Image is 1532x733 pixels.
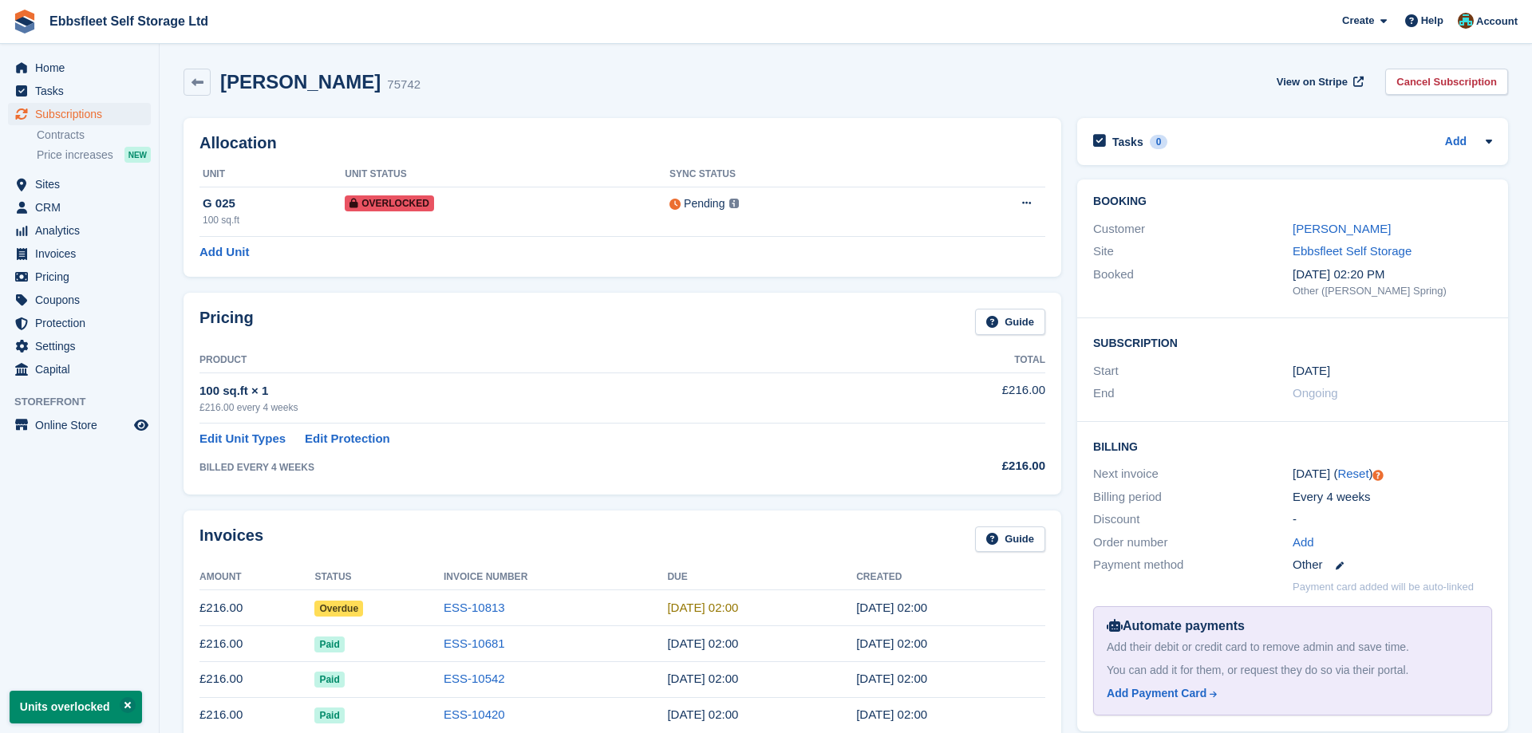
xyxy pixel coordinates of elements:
th: Status [314,565,444,590]
a: menu [8,196,151,219]
a: ESS-10681 [444,636,505,650]
a: ESS-10813 [444,601,505,614]
div: 75742 [387,76,421,94]
a: Reset [1337,467,1368,480]
a: [PERSON_NAME] [1293,222,1391,235]
div: £216.00 every 4 weeks [199,400,889,415]
a: menu [8,80,151,102]
a: Ebbsfleet Self Storage Ltd [43,8,215,34]
img: stora-icon-8386f47178a22dfd0bd8f6a31ec36ba5ce8667c1dd55bd0f319d3a0aa187defe.svg [13,10,37,33]
p: Units overlocked [10,691,142,723]
th: Amount [199,565,314,590]
span: Storefront [14,394,159,410]
h2: Subscription [1093,334,1492,350]
time: 2025-06-02 01:00:51 UTC [856,707,927,721]
span: Tasks [35,80,131,102]
a: Guide [975,309,1045,335]
time: 2025-08-25 01:00:53 UTC [856,601,927,614]
h2: Allocation [199,134,1045,152]
th: Due [667,565,856,590]
td: £216.00 [199,626,314,662]
a: Price increases NEW [37,146,151,164]
a: menu [8,266,151,288]
span: Price increases [37,148,113,163]
span: Capital [35,358,131,380]
div: Customer [1093,220,1293,238]
a: View on Stripe [1270,69,1367,95]
th: Unit Status [345,162,669,187]
div: G 025 [203,195,345,213]
span: Protection [35,312,131,334]
td: £216.00 [199,590,314,626]
div: [DATE] ( ) [1293,465,1492,483]
p: Payment card added will be auto-linked [1293,579,1474,595]
th: Invoice Number [444,565,667,590]
span: CRM [35,196,131,219]
div: Billing period [1093,488,1293,506]
span: View on Stripe [1277,74,1348,90]
a: menu [8,219,151,242]
div: Order number [1093,534,1293,552]
div: Next invoice [1093,465,1293,483]
h2: Pricing [199,309,254,335]
a: Edit Protection [305,430,390,448]
th: Total [889,348,1045,373]
div: £216.00 [889,457,1045,475]
h2: Tasks [1112,135,1143,149]
span: Subscriptions [35,103,131,125]
span: Overdue [314,601,363,617]
time: 2025-07-28 01:00:47 UTC [856,636,927,650]
a: menu [8,358,151,380]
a: Add Unit [199,243,249,262]
time: 2025-06-30 01:00:27 UTC [856,672,927,685]
span: Account [1476,14,1518,30]
div: 100 sq.ft × 1 [199,382,889,400]
span: Home [35,57,131,79]
a: menu [8,414,151,436]
div: Automate payments [1107,617,1479,636]
a: menu [8,57,151,79]
div: Site [1093,242,1293,261]
div: Booked [1093,266,1293,299]
span: Sites [35,173,131,195]
div: [DATE] 02:20 PM [1293,266,1492,284]
a: menu [8,335,151,357]
div: NEW [124,147,151,163]
span: Analytics [35,219,131,242]
span: Paid [314,672,344,688]
a: ESS-10420 [444,707,505,721]
div: You can add it for them, or request they do so via their portal. [1107,662,1479,679]
h2: Booking [1093,195,1492,208]
time: 2025-08-26 01:00:00 UTC [667,601,738,614]
div: Add their debit or credit card to remove admin and save time. [1107,639,1479,656]
span: Coupons [35,289,131,311]
span: Settings [35,335,131,357]
a: Guide [975,526,1045,553]
th: Sync Status [669,162,923,187]
span: Ongoing [1293,386,1338,400]
td: £216.00 [199,661,314,697]
a: Add Payment Card [1107,685,1472,702]
span: Paid [314,707,344,723]
a: Add [1445,133,1467,152]
div: Every 4 weeks [1293,488,1492,506]
th: Product [199,348,889,373]
h2: [PERSON_NAME] [220,71,381,93]
span: Overlocked [345,195,434,211]
span: Pricing [35,266,131,288]
a: menu [8,312,151,334]
div: Pending [684,195,725,212]
a: Contracts [37,128,151,143]
a: ESS-10542 [444,672,505,685]
div: 100 sq.ft [203,213,345,227]
h2: Billing [1093,438,1492,454]
time: 2025-03-10 01:00:00 UTC [1293,362,1330,380]
th: Created [856,565,1045,590]
time: 2025-07-29 01:00:00 UTC [667,636,738,650]
img: George Spring [1458,13,1474,29]
a: Add [1293,534,1314,552]
a: Cancel Subscription [1385,69,1508,95]
a: menu [8,173,151,195]
div: Discount [1093,510,1293,529]
time: 2025-06-03 01:00:00 UTC [667,707,738,721]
